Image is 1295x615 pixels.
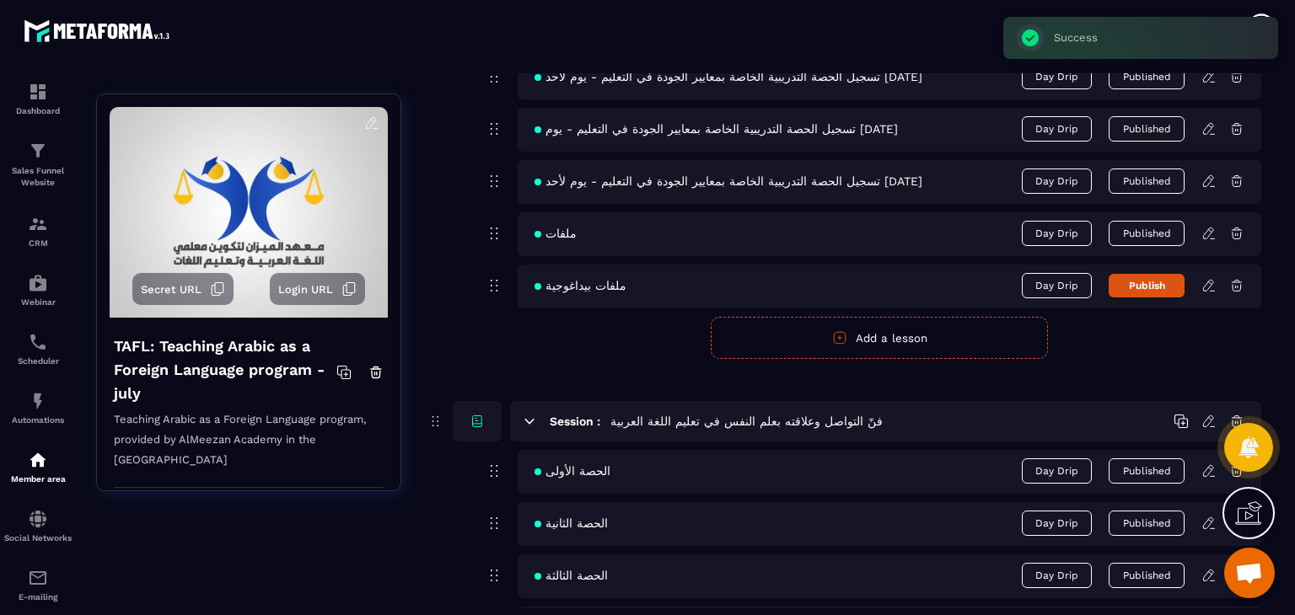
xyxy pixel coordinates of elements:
span: Day Drip [1022,116,1092,142]
button: Add a lesson [711,317,1048,359]
span: الحصة الأولى [535,464,610,478]
p: Sales Funnel Website [4,165,72,189]
p: Teaching Arabic as a Foreign Language program, provided by AlMeezan Academy in the [GEOGRAPHIC_DATA] [114,409,384,488]
button: Published [1109,116,1185,142]
div: Open chat [1224,548,1275,598]
span: ملفات [535,227,577,240]
p: Social Networks [4,533,72,543]
img: scheduler [28,332,48,352]
img: automations [28,391,48,411]
span: Day Drip [1022,221,1092,246]
button: Published [1109,64,1185,89]
p: Automations [4,415,72,425]
a: formationformationSales Funnel Website [4,128,72,201]
a: schedulerschedulerScheduler [4,319,72,378]
p: CRM [4,238,72,248]
button: Published [1109,168,1185,194]
button: Published [1109,221,1185,246]
img: formation [28,141,48,161]
button: Publish [1109,274,1185,297]
span: الحصة الثالثة [535,569,608,582]
span: ملفات بيداغوجية [535,279,626,292]
a: emailemailE-mailing [4,555,72,614]
a: automationsautomationsWebinar [4,260,72,319]
img: automations [28,273,48,293]
p: Dashboard [4,106,72,115]
span: تسجيل الحصة التدريبية الخاصة بمعايير الجودة في التعليم - يوم لأحد [DATE] [535,70,922,83]
img: email [28,568,48,588]
span: Login URL [278,283,333,296]
span: تسجيل الحصة التدريبية الخاصة بمعايير الجودة في التعليم - يوم لأحد [DATE] [535,174,922,188]
span: Day Drip [1022,458,1092,484]
a: automationsautomationsAutomations [4,378,72,437]
h5: فنّ التواصل وعلاقته بعلم النفس في تعليم اللغة العربية [610,413,883,430]
img: automations [28,450,48,470]
img: social-network [28,509,48,529]
a: formationformationCRM [4,201,72,260]
span: Day Drip [1022,511,1092,536]
span: Day Drip [1022,168,1092,194]
span: الحصة الثانية [535,516,608,530]
img: logo [24,15,175,46]
img: formation [28,214,48,234]
a: social-networksocial-networkSocial Networks [4,496,72,555]
p: Member area [4,474,72,484]
a: formationformationDashboard [4,69,72,128]
span: Day Drip [1022,563,1092,588]
button: Published [1109,511,1185,536]
button: Login URL [270,273,365,305]
button: Published [1109,458,1185,484]
span: تسجيل الحصة التدريبية الخاصة بمعايير الجودة في التعليم - يوم [DATE] [535,122,898,136]
img: background [110,107,388,318]
button: Published [1109,563,1185,588]
img: formation [28,82,48,102]
p: E-mailing [4,592,72,602]
span: Day Drip [1022,273,1092,298]
span: Secret URL [141,283,202,296]
p: Scheduler [4,356,72,366]
h4: TAFL: Teaching Arabic as a Foreign Language program - july [114,334,336,405]
button: Secret URL [132,273,234,305]
h6: Session : [550,414,600,428]
span: Day Drip [1022,64,1092,89]
p: Webinar [4,297,72,307]
a: automationsautomationsMember area [4,437,72,496]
